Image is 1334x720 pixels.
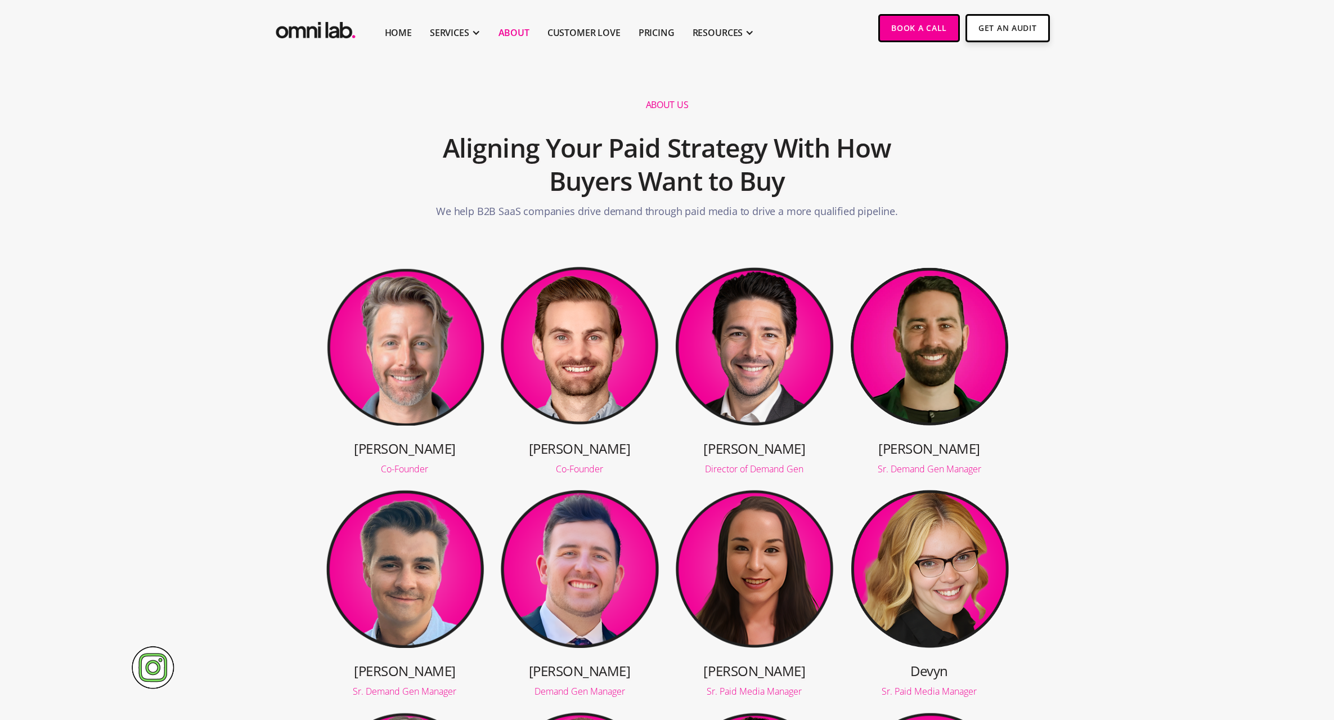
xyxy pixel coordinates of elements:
h3: [PERSON_NAME] [675,439,834,458]
h1: About us [646,99,688,111]
p: We help B2B SaaS companies drive demand through paid media to drive a more qualified pipeline. [436,204,898,225]
h3: [PERSON_NAME] [325,661,485,680]
h2: Aligning Your Paid Strategy With How Buyers Want to Buy [399,126,935,204]
a: Pricing [639,26,675,39]
a: home [273,14,358,42]
iframe: Chat Widget [1131,589,1334,720]
a: Home [385,26,412,39]
h3: Devyn [850,661,1009,680]
div: SERVICES [430,26,469,39]
div: Co-Founder [500,464,659,473]
a: About [498,26,529,39]
div: Director of Demand Gen [675,464,834,473]
h3: [PERSON_NAME] [850,439,1009,458]
div: Co-Founder [325,464,485,473]
img: Omni Lab: B2B SaaS Demand Generation Agency [273,14,358,42]
a: Book a Call [878,14,960,42]
div: Sr. Paid Media Manager [675,687,834,696]
a: Customer Love [547,26,621,39]
h3: [PERSON_NAME] [325,439,485,458]
div: Sr. Paid Media Manager [850,687,1009,696]
a: Get An Audit [965,14,1049,42]
div: RESOURCES [693,26,743,39]
h3: [PERSON_NAME] [675,661,834,680]
div: Sr. Demand Gen Manager [850,464,1009,473]
div: Sr. Demand Gen Manager [325,687,485,696]
h3: [PERSON_NAME] [500,661,659,680]
div: Demand Gen Manager [500,687,659,696]
h3: [PERSON_NAME] [500,439,659,458]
